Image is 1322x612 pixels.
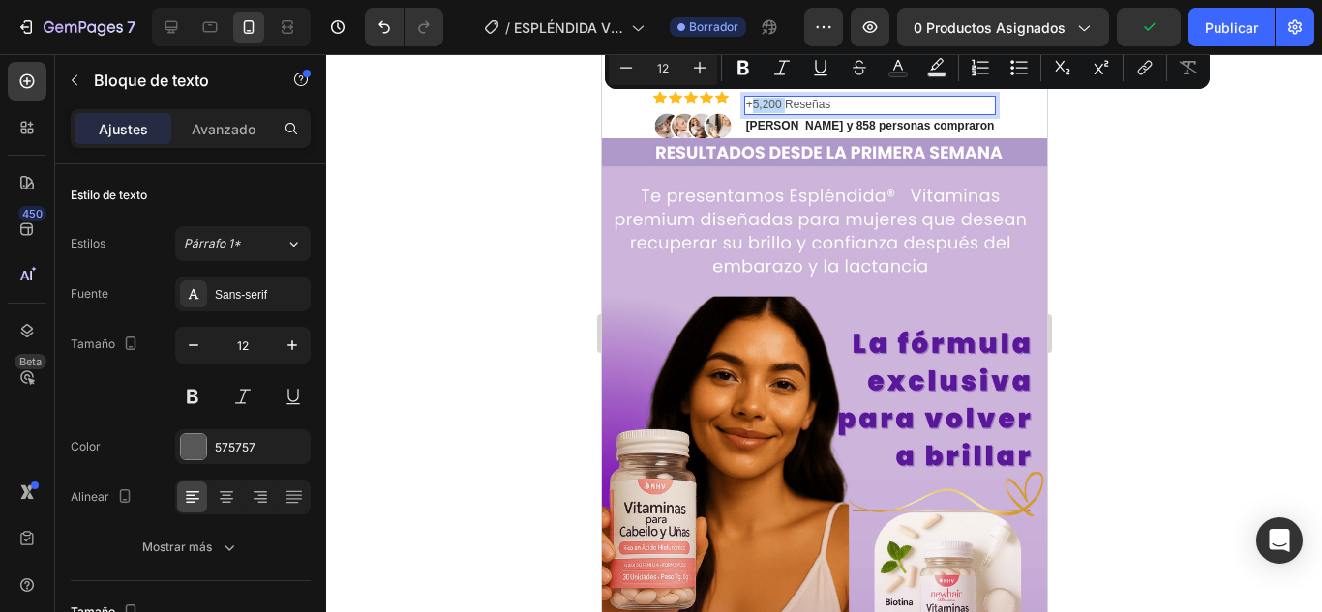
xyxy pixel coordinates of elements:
[127,17,135,37] font: 7
[142,539,212,554] font: Mostrar más
[1188,8,1275,46] button: Publicar
[71,439,101,453] font: Color
[94,71,209,90] font: Bloque de texto
[605,46,1210,89] div: Editor contextual toolbar
[99,121,148,137] font: Ajustes
[71,286,108,301] font: Fuente
[71,530,311,565] button: Mostrar más
[8,8,144,46] button: 7
[689,19,738,34] font: Borrador
[192,121,255,137] font: Avanzado
[71,236,105,250] font: Estilos
[175,226,311,261] button: Párrafo 1*
[184,236,241,250] font: Párrafo 1*
[71,336,115,351] font: Tamaño
[914,19,1066,36] font: 0 productos asignados
[1205,19,1258,36] font: Publicar
[505,19,510,36] font: /
[602,54,1047,612] iframe: Área de diseño
[897,8,1109,46] button: 0 productos asignados
[71,188,147,202] font: Estilo de texto
[365,8,443,46] div: Deshacer/Rehacer
[19,355,42,368] font: Beta
[215,440,255,454] font: 575757
[94,69,258,92] p: Bloque de texto
[1256,517,1303,564] div: Abrir Intercom Messenger
[215,288,267,302] font: Sans-serif
[514,19,623,56] font: ESPLÉNDIDA VITAMINAS
[71,489,109,504] font: Alinear
[22,207,43,220] font: 450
